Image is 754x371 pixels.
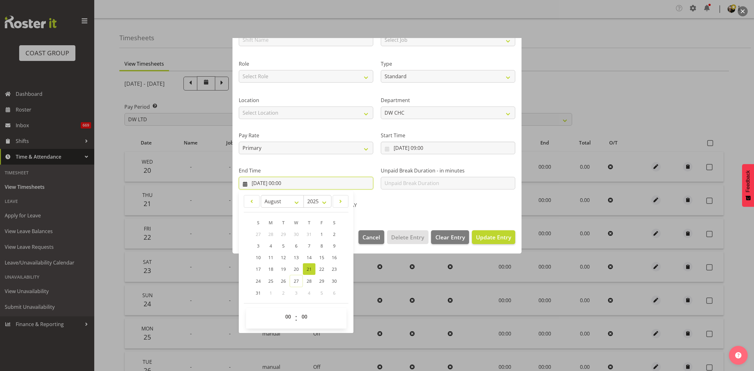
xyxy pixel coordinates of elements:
[294,220,298,226] span: W
[391,233,424,241] span: Delete Entry
[328,228,341,240] a: 2
[270,243,272,249] span: 4
[303,263,315,275] a: 21
[381,142,515,154] input: Click to select...
[277,240,290,252] a: 5
[308,243,310,249] span: 7
[320,290,323,296] span: 5
[252,287,265,299] a: 31
[256,254,261,260] span: 10
[256,266,261,272] span: 17
[239,60,373,68] label: Role
[239,167,373,174] label: End Time
[319,254,324,260] span: 15
[307,254,312,260] span: 14
[381,60,515,68] label: Type
[281,254,286,260] span: 12
[295,243,298,249] span: 6
[281,278,286,284] span: 26
[333,243,336,249] span: 9
[315,275,328,287] a: 29
[257,243,260,249] span: 3
[265,252,277,263] a: 11
[303,275,315,287] a: 28
[270,290,272,296] span: 1
[307,278,312,284] span: 28
[268,231,273,237] span: 28
[319,266,324,272] span: 22
[294,254,299,260] span: 13
[303,240,315,252] a: 7
[381,167,515,174] label: Unpaid Break Duration - in minutes
[265,240,277,252] a: 4
[745,170,751,192] span: Feedback
[308,220,310,226] span: T
[281,266,286,272] span: 19
[282,243,285,249] span: 5
[332,254,337,260] span: 16
[239,34,373,46] input: Shift Name
[277,263,290,275] a: 19
[294,266,299,272] span: 20
[290,263,303,275] a: 20
[290,240,303,252] a: 6
[328,263,341,275] a: 23
[256,231,261,237] span: 27
[256,278,261,284] span: 24
[333,220,336,226] span: S
[735,352,741,358] img: help-xxl-2.png
[315,263,328,275] a: 22
[315,240,328,252] a: 8
[252,275,265,287] a: 24
[381,96,515,104] label: Department
[328,240,341,252] a: 9
[295,290,298,296] span: 3
[328,275,341,287] a: 30
[256,290,261,296] span: 31
[742,164,754,207] button: Feedback - Show survey
[358,230,384,244] button: Cancel
[303,252,315,263] a: 14
[472,230,515,244] button: Update Entry
[265,263,277,275] a: 18
[320,231,323,237] span: 1
[307,231,312,237] span: 31
[252,252,265,263] a: 10
[308,290,310,296] span: 4
[431,230,469,244] button: Clear Entry
[328,252,341,263] a: 16
[332,278,337,284] span: 30
[268,266,273,272] span: 18
[277,252,290,263] a: 12
[320,220,323,226] span: F
[319,278,324,284] span: 29
[268,254,273,260] span: 11
[290,275,303,287] a: 27
[320,243,323,249] span: 8
[307,266,312,272] span: 21
[315,252,328,263] a: 15
[268,278,273,284] span: 25
[252,263,265,275] a: 17
[476,233,511,241] span: Update Entry
[294,278,299,284] span: 27
[294,231,299,237] span: 30
[257,220,260,226] span: S
[269,220,273,226] span: M
[363,233,380,241] span: Cancel
[282,220,285,226] span: T
[381,177,515,189] input: Unpaid Break Duration
[290,252,303,263] a: 13
[435,233,465,241] span: Clear Entry
[239,132,373,139] label: Pay Rate
[333,290,336,296] span: 6
[381,132,515,139] label: Start Time
[239,177,373,189] input: Click to select...
[315,228,328,240] a: 1
[333,231,336,237] span: 2
[281,231,286,237] span: 29
[295,310,297,326] span: :
[277,275,290,287] a: 26
[239,96,373,104] label: Location
[387,230,428,244] button: Delete Entry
